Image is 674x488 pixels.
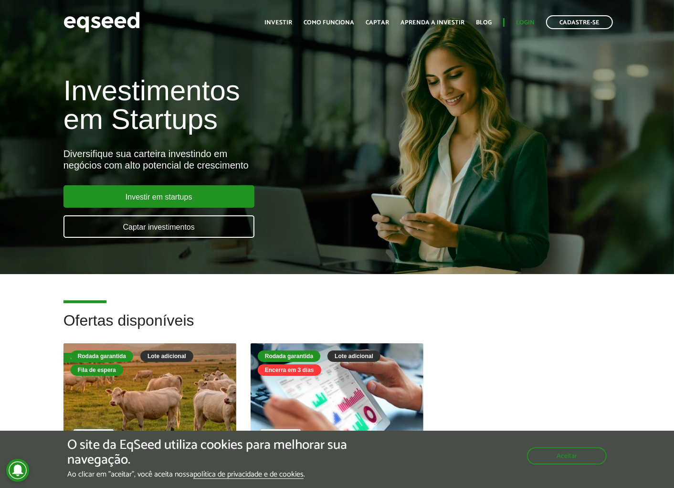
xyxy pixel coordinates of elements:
div: Rodada garantida [71,350,133,362]
div: Fila de espera [71,364,123,376]
img: EqSeed [63,10,140,35]
p: Ao clicar em "aceitar", você aceita nossa . [67,470,391,479]
a: Como funciona [304,20,354,26]
a: Captar [366,20,389,26]
h2: Ofertas disponíveis [63,312,611,343]
a: Aprenda a investir [400,20,464,26]
div: Rodada garantida [258,350,320,362]
div: Diversifique sua carteira investindo em negócios com alto potencial de crescimento [63,148,386,171]
a: Cadastre-se [546,15,613,29]
div: Lote adicional [327,350,380,362]
a: política de privacidade e de cookies [193,471,304,479]
div: Encerra em 3 dias [258,364,321,376]
a: Investir em startups [63,185,254,208]
a: Login [516,20,535,26]
div: Fila de espera [63,353,117,362]
button: Aceitar [527,447,607,465]
a: Captar investimentos [63,215,254,238]
div: Lote adicional [140,350,193,362]
h1: Investimentos em Startups [63,76,386,134]
a: Investir [264,20,292,26]
a: Blog [476,20,492,26]
h5: O site da EqSeed utiliza cookies para melhorar sua navegação. [67,438,391,467]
